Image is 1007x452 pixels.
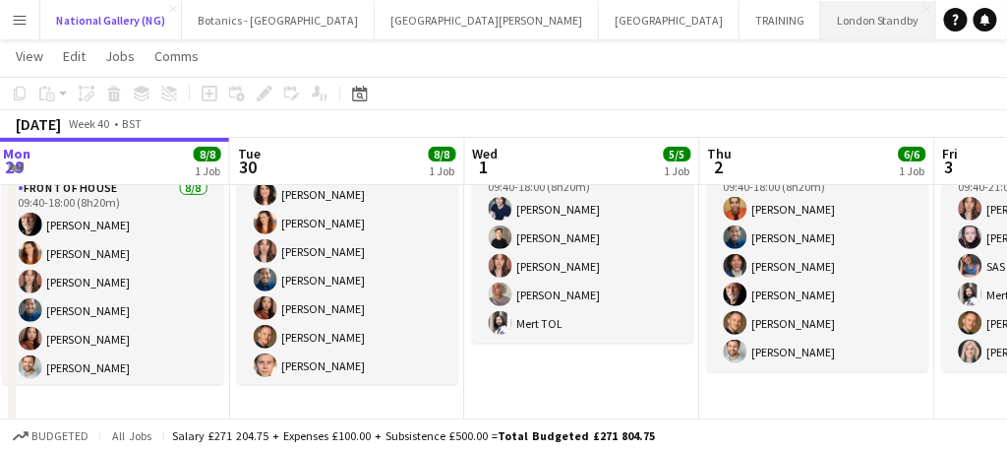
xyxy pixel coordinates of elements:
span: Tue [238,145,261,162]
app-job-card: In progress09:40-18:00 (8h20m)8/8National Gallery National Gallery1 RoleFront of House8/809:40-18... [3,93,223,384]
span: 6/6 [899,147,926,161]
span: Thu [708,145,733,162]
span: View [16,47,43,65]
a: Jobs [97,43,143,69]
span: Total Budgeted £271 804.75 [498,428,655,443]
span: Edit [63,47,86,65]
button: Botanics - [GEOGRAPHIC_DATA] [182,1,375,39]
app-job-card: 09:40-18:00 (8h20m)6/6National Gallery National Gallery1 RoleFront of House6/609:40-18:00 (8h20m)... [708,93,928,371]
span: Comms [154,47,199,65]
a: Comms [147,43,207,69]
span: 1 [470,156,499,178]
span: Wed [473,145,499,162]
span: 8/8 [429,147,456,161]
button: National Gallery (NG) [40,1,182,39]
button: [GEOGRAPHIC_DATA] [599,1,740,39]
div: 1 Job [900,163,925,178]
div: BST [122,116,142,131]
span: Fri [943,145,959,162]
span: 5/5 [664,147,691,161]
div: 1 Job [665,163,690,178]
span: Mon [3,145,30,162]
span: 2 [705,156,733,178]
span: Week 40 [65,116,114,131]
div: 1 Job [430,163,455,178]
app-job-card: 09:40-18:00 (8h20m)5/5National Gallery National Gallery1 RoleFront of House5/509:40-18:00 (8h20m)... [473,93,693,343]
span: 30 [235,156,261,178]
app-card-role: Front of House6/609:40-18:00 (8h20m)[PERSON_NAME][PERSON_NAME][PERSON_NAME][PERSON_NAME][PERSON_N... [708,161,928,371]
span: 8/8 [194,147,221,161]
a: Edit [55,43,93,69]
button: [GEOGRAPHIC_DATA][PERSON_NAME] [375,1,599,39]
div: 1 Job [195,163,220,178]
div: Salary £271 204.75 + Expenses £100.00 + Subsistence £500.00 = [172,428,655,443]
app-card-role: Front of House8/809:40-18:00 (8h20m)[PERSON_NAME][PERSON_NAME][PERSON_NAME][PERSON_NAME][PERSON_N... [238,118,458,385]
app-card-role: Front of House5/509:40-18:00 (8h20m)[PERSON_NAME][PERSON_NAME][PERSON_NAME][PERSON_NAME]Mert TOL [473,161,693,343]
button: TRAINING [740,1,821,39]
button: Budgeted [10,425,91,447]
div: [DATE] [16,114,61,134]
button: London Standby [821,1,936,39]
app-job-card: 09:40-18:00 (8h20m)8/8National Gallery National Gallery1 RoleFront of House8/809:40-18:00 (8h20m)... [238,93,458,384]
a: View [8,43,51,69]
span: Jobs [105,47,135,65]
app-card-role: Front of House8/809:40-18:00 (8h20m)[PERSON_NAME][PERSON_NAME][PERSON_NAME][PERSON_NAME][PERSON_N... [3,177,223,444]
span: Budgeted [31,429,89,443]
span: 3 [940,156,959,178]
span: All jobs [108,428,155,443]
